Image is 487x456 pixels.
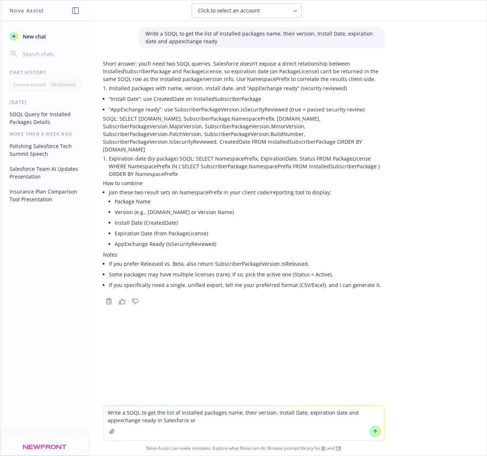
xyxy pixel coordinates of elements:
[21,49,80,59] input: Search chats
[103,251,384,258] p: Notes
[115,196,384,207] li: Package Name
[192,3,302,18] button: Click to select an account
[109,104,384,115] li: “AppExchange ready”: use SubscriberPackageVersion.IsSecurityReviewed (true = passed security review)
[106,298,112,305] svg: Copy to clipboard
[7,30,82,43] button: New chat
[336,445,341,451] a: TR
[109,187,384,251] li: Join these two result sets on NamespacePrefix in your client code/reporting tool to display:
[198,7,260,14] span: Click to select an account
[109,83,384,93] li: Installed packages with name, version, install date, and “AppExchange ready” (security reviewed)
[109,258,384,269] li: If you prefer Released vs. Beta, also return SubscriberPackageVersion.IsReleased.
[3,441,484,456] span: Nova Assist can make mistakes. Explore what Nova can do: Browse prompt library for and
[103,406,384,440] textarea: Write a SOQL to get the list of Installed packages name, their version, Install Date, expiration ...
[7,163,82,183] button: Salesforce Team AI Updates Presentation
[103,60,384,83] p: Short answer: you’ll need two SOQL queries. Salesforce doesn’t expose a direct relationship betwe...
[13,81,46,88] p: Current account
[21,33,46,40] span: New chat
[7,140,82,160] button: Polishing Salesforce Tech Summit Speech
[115,207,384,217] li: Version (e.g., [DOMAIN_NAME] or Version Name)
[10,7,44,14] h1: Nova Assist
[321,445,326,451] a: BI
[103,179,384,187] p: How to combine
[1,69,88,76] div: Chat History
[109,153,384,179] li: Expiration date (by package) SOQL: SELECT NamespacePrefix, ExpirationDate, Status FROM PackageLic...
[115,228,384,239] li: Expiration Date (from PackageLicense)
[1,131,88,137] div: More than a week ago
[51,81,76,88] p: All accounts
[109,269,384,280] li: Some packages may have multiple licenses (rare); if so, pick the active one (Status = Active).
[115,239,384,249] li: AppExchange Ready (IsSecurityReviewed)
[103,115,384,153] p: SOQL: SELECT [DOMAIN_NAME], SubscriberPackage.NamespacePrefix, [DOMAIN_NAME], SubscriberPackageVe...
[109,93,384,104] li: “Install Date”: use CreatedDate on InstalledSubscriberPackage
[145,30,377,45] p: Write a SOQL to get the list of Installed packages name, their version, Install Date, expiration ...
[1,99,88,105] div: [DATE]
[115,217,384,228] li: Install Date (CreatedDate)
[109,280,384,290] li: If you specifically need a single, unified export, tell me your preferred format (CSV/Excel), and...
[7,108,82,128] button: SOQL Query for Installed Packages Details
[129,296,141,306] button: Thumbs down
[7,185,82,205] button: Insurance Plan Comparison Tool Presentation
